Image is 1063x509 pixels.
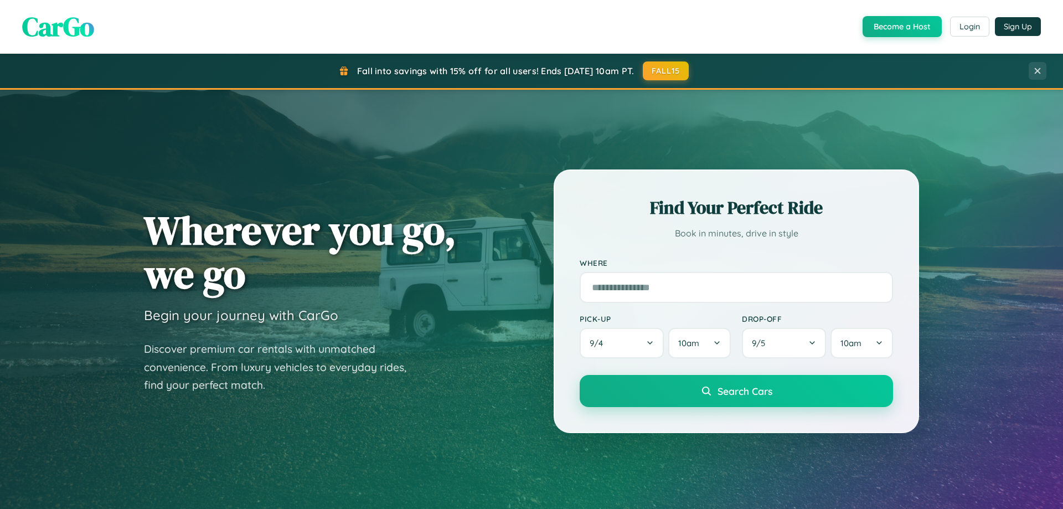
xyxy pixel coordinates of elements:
[995,17,1041,36] button: Sign Up
[144,208,456,296] h1: Wherever you go, we go
[678,338,699,348] span: 10am
[752,338,771,348] span: 9 / 5
[357,65,634,76] span: Fall into savings with 15% off for all users! Ends [DATE] 10am PT.
[668,328,731,358] button: 10am
[590,338,608,348] span: 9 / 4
[580,328,664,358] button: 9/4
[580,258,893,268] label: Where
[830,328,893,358] button: 10am
[144,307,338,323] h3: Begin your journey with CarGo
[580,375,893,407] button: Search Cars
[840,338,861,348] span: 10am
[742,328,826,358] button: 9/5
[718,385,772,397] span: Search Cars
[22,8,94,45] span: CarGo
[580,225,893,241] p: Book in minutes, drive in style
[863,16,942,37] button: Become a Host
[742,314,893,323] label: Drop-off
[580,314,731,323] label: Pick-up
[144,340,421,394] p: Discover premium car rentals with unmatched convenience. From luxury vehicles to everyday rides, ...
[950,17,989,37] button: Login
[643,61,689,80] button: FALL15
[580,196,893,220] h2: Find Your Perfect Ride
